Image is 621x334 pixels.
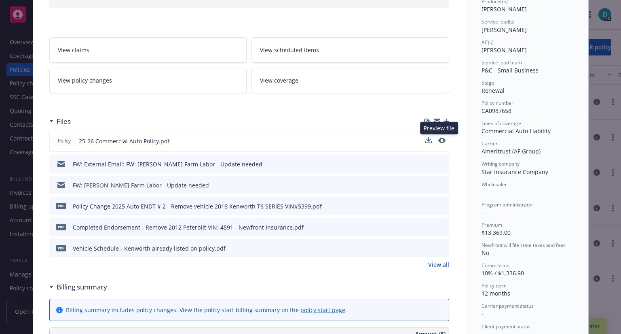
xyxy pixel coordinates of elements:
[251,68,449,93] a: View coverage
[56,224,66,230] span: pdf
[482,5,527,13] span: [PERSON_NAME]
[79,137,170,145] span: 25-26 Commercial Auto Policy.pdf
[439,244,446,253] button: preview file
[482,100,513,106] span: Policy number
[426,160,432,168] button: download file
[439,202,446,211] button: preview file
[482,201,533,208] span: Program administrator
[482,302,534,309] span: Carrier payment status
[482,282,507,289] span: Policy term
[73,202,322,211] div: Policy Change 2025 Auto ENDT # 2 - Remove vehicle 2016 Kenworth T6 SERIES VIN#5399.pdf
[49,37,247,63] a: View claims
[482,269,524,277] span: 10% / $1,336.90
[482,221,502,228] span: Premium
[73,160,262,168] div: FW: External Email: FW: [PERSON_NAME] Farm Labor - Update needed
[56,137,72,145] span: Policy
[251,37,449,63] a: View scheduled items
[426,244,432,253] button: download file
[73,181,209,189] div: FW: [PERSON_NAME] Farm Labor - Update needed
[260,76,298,85] span: View coverage
[482,39,494,46] span: AC(s)
[482,107,511,115] span: CA0987658
[73,244,226,253] div: Vehicle Schedule - Kenworth already listed on policy.pdf
[58,76,112,85] span: View policy changes
[57,116,71,127] h3: Files
[426,202,432,211] button: download file
[58,46,89,54] span: View claims
[49,116,71,127] div: Files
[482,147,541,155] span: Ameritrust (AF Group)
[482,323,530,330] span: Client payment status
[425,137,432,145] button: download file
[482,46,527,54] span: [PERSON_NAME]
[439,181,446,189] button: preview file
[482,18,515,25] span: Service lead(s)
[482,140,498,147] span: Carrier
[260,46,319,54] span: View scheduled items
[482,310,484,318] span: -
[482,79,494,86] span: Stage
[57,282,107,292] h3: Billing summary
[56,203,66,209] span: pdf
[439,160,446,168] button: preview file
[482,289,510,297] span: 12 months
[49,282,107,292] div: Billing summary
[425,137,432,143] button: download file
[482,87,505,94] span: Renewal
[482,66,539,74] span: P&C - Small Business
[300,306,345,314] a: policy start page
[420,122,458,134] div: Preview file
[482,160,520,167] span: Writing company
[428,260,449,269] a: View all
[482,242,566,249] span: Newfront will file state taxes and fees
[482,181,507,188] span: Wholesaler
[73,223,304,232] div: Completed Endorsement - Remove 2012 Peterbilt VIN: 4591 - Newfront Insurance.pdf
[56,245,66,251] span: pdf
[482,127,572,135] div: Commercial Auto Liability
[426,223,432,232] button: download file
[438,138,446,143] button: preview file
[426,181,432,189] button: download file
[482,229,511,236] span: $13,369.00
[482,208,484,216] span: -
[482,188,484,196] span: -
[482,249,489,257] span: No
[482,59,522,66] span: Service lead team
[439,223,446,232] button: preview file
[482,168,548,176] span: Star Insurance Company
[438,137,446,145] button: preview file
[482,120,521,127] span: Lines of coverage
[482,262,509,269] span: Commission
[482,26,527,34] span: [PERSON_NAME]
[49,68,247,93] a: View policy changes
[66,306,347,314] div: Billing summary includes policy changes. View the policy start billing summary on the .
